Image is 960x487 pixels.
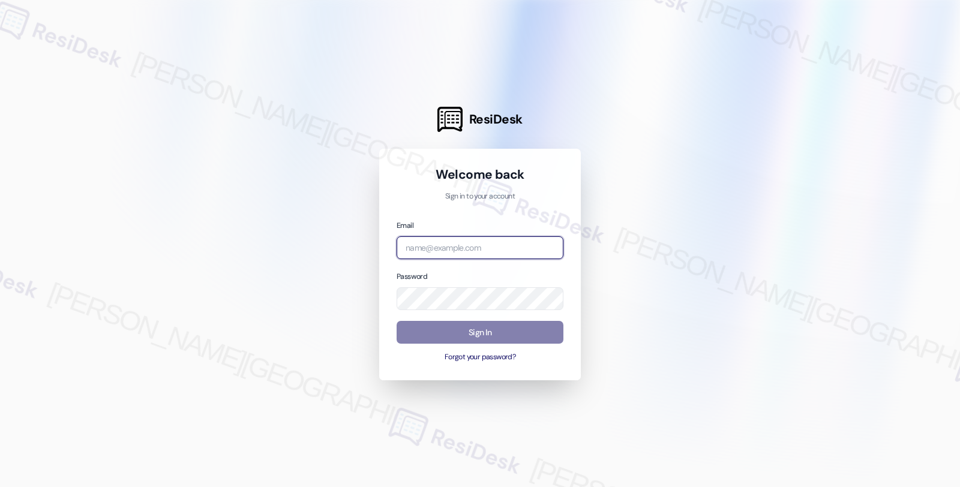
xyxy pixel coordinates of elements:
input: name@example.com [397,236,563,260]
button: Sign In [397,321,563,344]
span: ResiDesk [469,111,523,128]
button: Forgot your password? [397,352,563,363]
img: ResiDesk Logo [437,107,463,132]
label: Password [397,272,427,281]
h1: Welcome back [397,166,563,183]
p: Sign in to your account [397,191,563,202]
label: Email [397,221,413,230]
